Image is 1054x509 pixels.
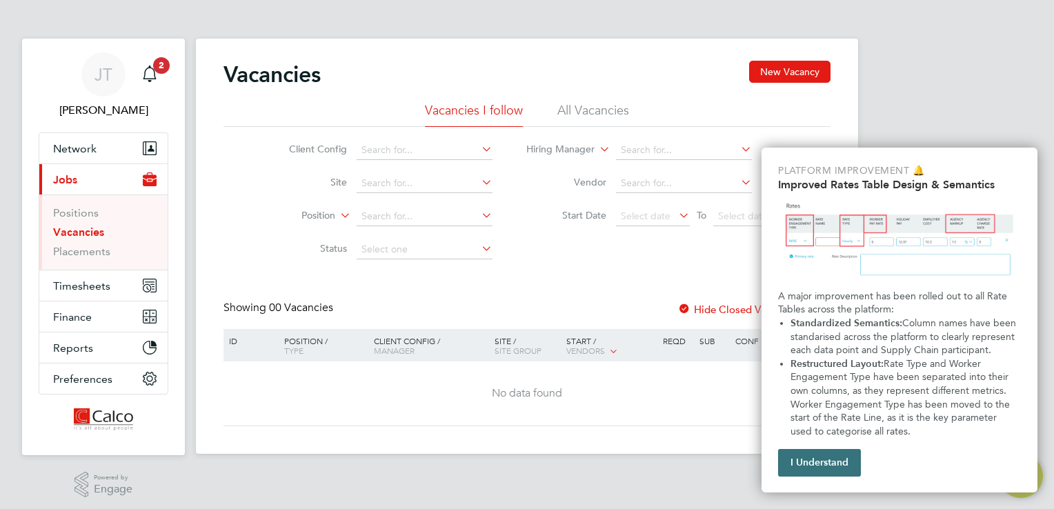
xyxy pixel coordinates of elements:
label: Vendor [527,176,606,188]
label: Status [268,242,347,254]
a: Placements [53,245,110,258]
a: Positions [53,206,99,219]
label: Hide Closed Vacancies [677,303,800,316]
label: Site [268,176,347,188]
div: No data found [226,386,828,401]
div: Improved Rate Table Semantics [762,148,1037,492]
div: Start / [563,329,659,363]
span: 2 [153,57,170,74]
a: Vacancies [53,226,104,239]
h2: Vacancies [223,61,321,88]
label: Client Config [268,143,347,155]
span: To [693,206,710,224]
li: Vacancies I follow [425,102,523,127]
span: Network [53,142,97,155]
input: Search for... [616,174,752,193]
h2: Improved Rates Table Design & Semantics [778,178,1021,191]
span: Vendors [566,345,605,356]
nav: Main navigation [22,39,185,455]
a: Go to account details [39,52,168,119]
span: Manager [374,345,415,356]
a: Go to home page [39,408,168,430]
span: Timesheets [53,279,110,292]
li: All Vacancies [557,102,629,127]
span: Select date [718,210,768,222]
div: ID [226,329,274,352]
p: A major improvement has been rolled out to all Rate Tables across the platform: [778,290,1021,317]
div: Conf [732,329,768,352]
label: Position [256,209,335,223]
span: Jayne Thain [39,102,168,119]
img: Updated Rates Table Design & Semantics [778,197,1021,284]
span: Reports [53,341,93,355]
span: JT [95,66,112,83]
input: Search for... [357,174,493,193]
span: 00 Vacancies [269,301,333,315]
div: Reqd [659,329,695,352]
div: Sub [696,329,732,352]
input: Select one [357,240,493,259]
div: Position / [274,329,370,362]
div: Showing [223,301,336,315]
span: Preferences [53,372,112,386]
span: Type [284,345,304,356]
span: Select date [621,210,670,222]
input: Search for... [616,141,752,160]
button: New Vacancy [749,61,831,83]
span: Finance [53,310,92,323]
input: Search for... [357,207,493,226]
div: Site / [491,329,564,362]
span: Rate Type and Worker Engagement Type have been separated into their own columns, as they represen... [790,358,1013,437]
strong: Standardized Semantics: [790,317,902,329]
span: Powered by [94,472,132,483]
img: calco-logo-retina.png [74,408,133,430]
label: Start Date [527,209,606,221]
span: Site Group [495,345,541,356]
label: Hiring Manager [515,143,595,157]
strong: Restructured Layout: [790,358,884,370]
span: Jobs [53,173,77,186]
input: Search for... [357,141,493,160]
span: Column names have been standarised across the platform to clearly represent each data point and S... [790,317,1019,356]
button: I Understand [778,449,861,477]
span: Engage [94,483,132,495]
p: Platform Improvement 🔔 [778,164,1021,178]
div: Client Config / [370,329,491,362]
